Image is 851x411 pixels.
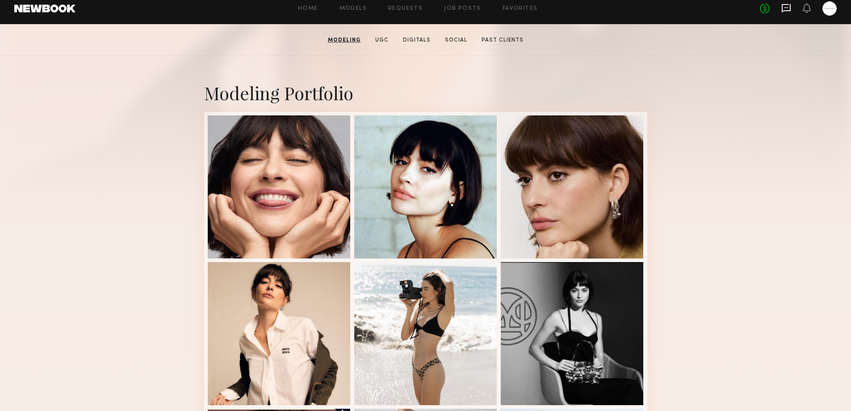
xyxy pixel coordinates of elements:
a: Modeling [324,36,365,44]
a: Job Posts [444,6,481,12]
a: Models [340,6,367,12]
a: Digitals [399,36,434,44]
a: Past Clients [478,36,527,44]
div: Modeling Portfolio [204,81,647,105]
a: Home [298,6,318,12]
a: Favorites [503,6,538,12]
a: UGC [372,36,392,44]
a: Social [441,36,471,44]
a: Requests [388,6,423,12]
